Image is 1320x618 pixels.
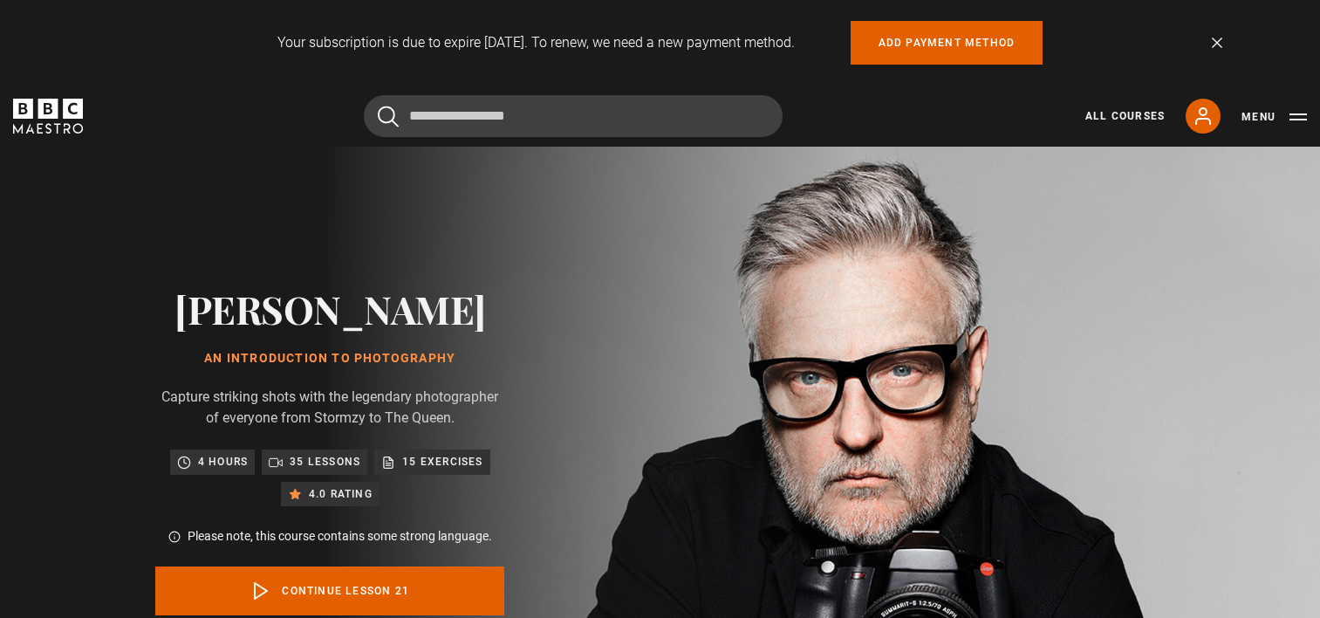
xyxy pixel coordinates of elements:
a: Continue lesson 21 [155,566,504,615]
p: 35 lessons [290,453,360,470]
p: 4.0 rating [309,485,373,503]
p: Your subscription is due to expire [DATE]. To renew, we need a new payment method. [277,32,795,53]
a: All Courses [1085,108,1165,124]
button: Submit the search query [378,106,399,127]
button: Toggle navigation [1241,108,1307,126]
input: Search [364,95,783,137]
p: 4 hours [198,453,248,470]
p: Capture striking shots with the legendary photographer of everyone from Stormzy to The Queen. [155,387,504,429]
a: Add payment method [851,21,1043,65]
h2: [PERSON_NAME] [155,286,504,331]
p: 15 exercises [402,453,482,470]
svg: BBC Maestro [13,99,83,134]
p: Please note, this course contains some strong language. [188,527,492,546]
h1: An Introduction to Photography [155,352,504,366]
